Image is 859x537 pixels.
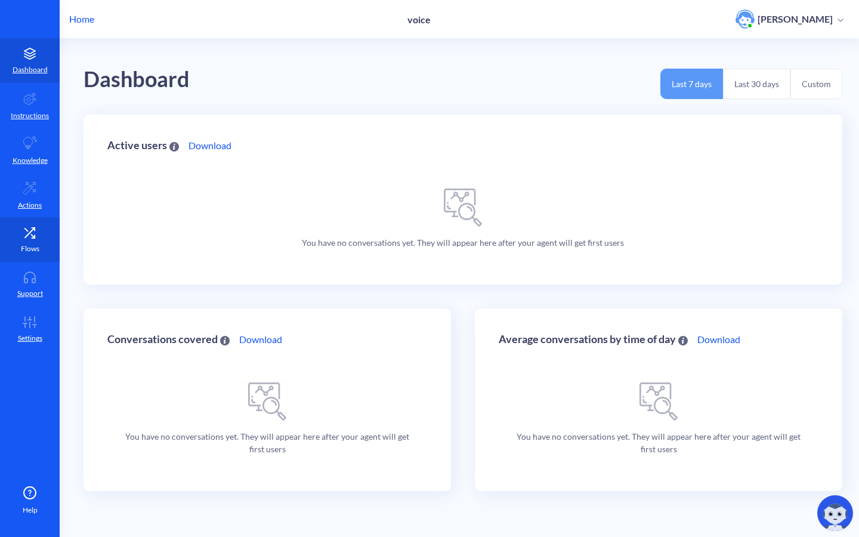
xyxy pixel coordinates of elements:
button: Last 30 days [723,69,790,99]
span: Help [23,505,38,516]
p: voice [407,14,431,25]
div: Conversations covered [107,334,230,345]
div: Active users [107,140,179,151]
button: user photo[PERSON_NAME] [730,8,849,30]
a: Download [697,332,740,347]
p: Actions [18,200,42,211]
button: Last 7 days [660,69,723,99]
p: Flows [21,243,39,254]
img: copilot-icon.svg [817,495,853,531]
p: You have no conversations yet. They will appear here after your agent will get first users [511,430,807,455]
div: Dashboard [84,63,190,97]
p: You have no conversations yet. They will appear here after your agent will get first users [302,236,624,249]
img: user photo [736,10,755,29]
p: Home [69,12,94,26]
a: Download [239,332,282,347]
p: Knowledge [13,155,48,166]
button: Custom [790,69,842,99]
div: Average conversations by time of day [499,334,688,345]
p: Support [17,288,43,299]
p: You have no conversations yet. They will appear here after your agent will get first users [119,430,415,455]
p: Dashboard [13,64,48,75]
p: Settings [18,333,42,344]
p: [PERSON_NAME] [758,13,833,26]
p: Instructions [11,110,49,121]
a: Download [189,138,231,153]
